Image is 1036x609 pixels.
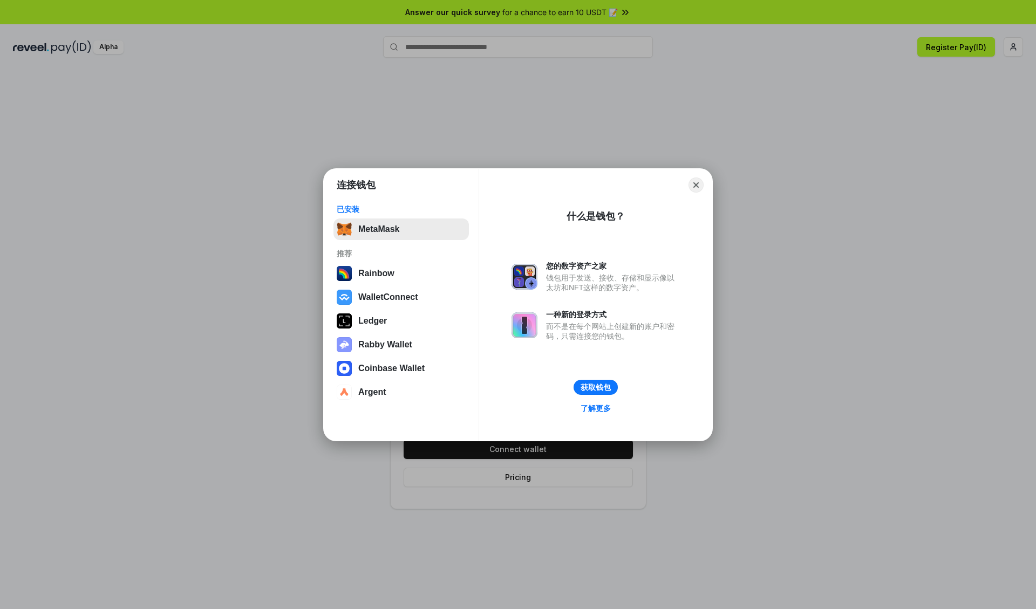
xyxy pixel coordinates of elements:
[333,218,469,240] button: MetaMask
[337,290,352,305] img: svg+xml,%3Csvg%20width%3D%2228%22%20height%3D%2228%22%20viewBox%3D%220%200%2028%2028%22%20fill%3D...
[337,313,352,329] img: svg+xml,%3Csvg%20xmlns%3D%22http%3A%2F%2Fwww.w3.org%2F2000%2Fsvg%22%20width%3D%2228%22%20height%3...
[689,177,704,193] button: Close
[337,179,376,191] h1: 连接钱包
[358,269,394,278] div: Rainbow
[581,382,611,392] div: 获取钱包
[337,385,352,400] img: svg+xml,%3Csvg%20width%3D%2228%22%20height%3D%2228%22%20viewBox%3D%220%200%2028%2028%22%20fill%3D...
[546,310,680,319] div: 一种新的登录方式
[337,222,352,237] img: svg+xml,%3Csvg%20fill%3D%22none%22%20height%3D%2233%22%20viewBox%3D%220%200%2035%2033%22%20width%...
[337,249,466,258] div: 推荐
[546,273,680,292] div: 钱包用于发送、接收、存储和显示像以太坊和NFT这样的数字资产。
[358,224,399,234] div: MetaMask
[333,334,469,355] button: Rabby Wallet
[358,292,418,302] div: WalletConnect
[546,261,680,271] div: 您的数字资产之家
[337,204,466,214] div: 已安装
[333,310,469,332] button: Ledger
[574,401,617,415] a: 了解更多
[333,286,469,308] button: WalletConnect
[512,264,537,290] img: svg+xml,%3Csvg%20xmlns%3D%22http%3A%2F%2Fwww.w3.org%2F2000%2Fsvg%22%20fill%3D%22none%22%20viewBox...
[337,337,352,352] img: svg+xml,%3Csvg%20xmlns%3D%22http%3A%2F%2Fwww.w3.org%2F2000%2Fsvg%22%20fill%3D%22none%22%20viewBox...
[546,321,680,341] div: 而不是在每个网站上创建新的账户和密码，只需连接您的钱包。
[567,210,625,223] div: 什么是钱包？
[358,316,387,326] div: Ledger
[358,364,425,373] div: Coinbase Wallet
[333,263,469,284] button: Rainbow
[581,403,611,413] div: 了解更多
[337,361,352,376] img: svg+xml,%3Csvg%20width%3D%2228%22%20height%3D%2228%22%20viewBox%3D%220%200%2028%2028%22%20fill%3D...
[574,380,618,395] button: 获取钱包
[333,358,469,379] button: Coinbase Wallet
[512,312,537,338] img: svg+xml,%3Csvg%20xmlns%3D%22http%3A%2F%2Fwww.w3.org%2F2000%2Fsvg%22%20fill%3D%22none%22%20viewBox...
[333,381,469,403] button: Argent
[358,387,386,397] div: Argent
[337,266,352,281] img: svg+xml,%3Csvg%20width%3D%22120%22%20height%3D%22120%22%20viewBox%3D%220%200%20120%20120%22%20fil...
[358,340,412,350] div: Rabby Wallet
